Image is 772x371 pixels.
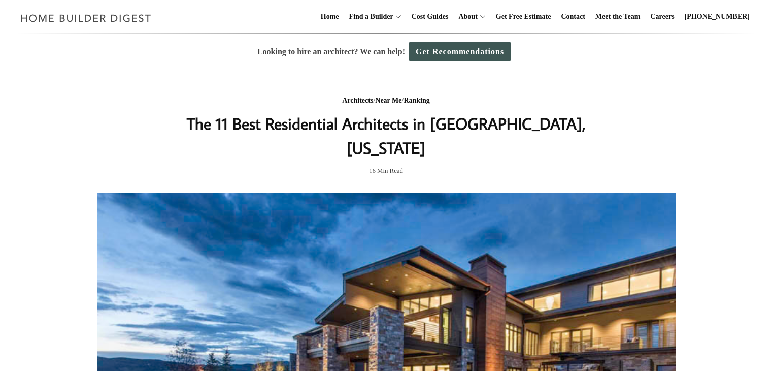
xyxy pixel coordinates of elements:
[647,1,679,33] a: Careers
[369,165,403,176] span: 16 Min Read
[184,111,589,160] h1: The 11 Best Residential Architects in [GEOGRAPHIC_DATA], [US_STATE]
[408,1,453,33] a: Cost Guides
[345,1,393,33] a: Find a Builder
[409,42,511,61] a: Get Recommendations
[681,1,754,33] a: [PHONE_NUMBER]
[492,1,555,33] a: Get Free Estimate
[404,97,429,104] a: Ranking
[16,8,156,28] img: Home Builder Digest
[184,95,589,107] div: / /
[591,1,645,33] a: Meet the Team
[375,97,401,104] a: Near Me
[317,1,343,33] a: Home
[454,1,477,33] a: About
[557,1,589,33] a: Contact
[342,97,373,104] a: Architects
